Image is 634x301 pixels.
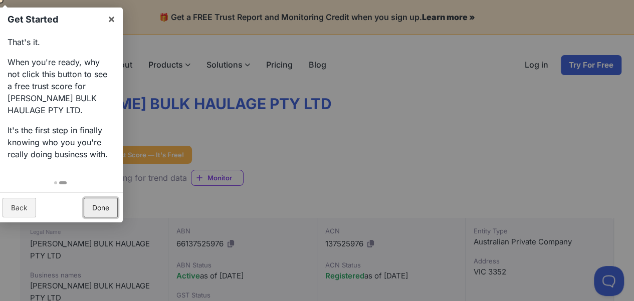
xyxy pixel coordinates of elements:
p: When you're ready, why not click this button to see a free trust score for [PERSON_NAME] BULK HAU... [8,56,113,116]
a: × [100,8,123,30]
a: Done [84,198,118,217]
a: Back [3,198,36,217]
h1: Get Started [8,13,102,26]
p: It's the first step in finally knowing who you you're really doing business with. [8,124,113,160]
p: That's it. [8,36,113,48]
